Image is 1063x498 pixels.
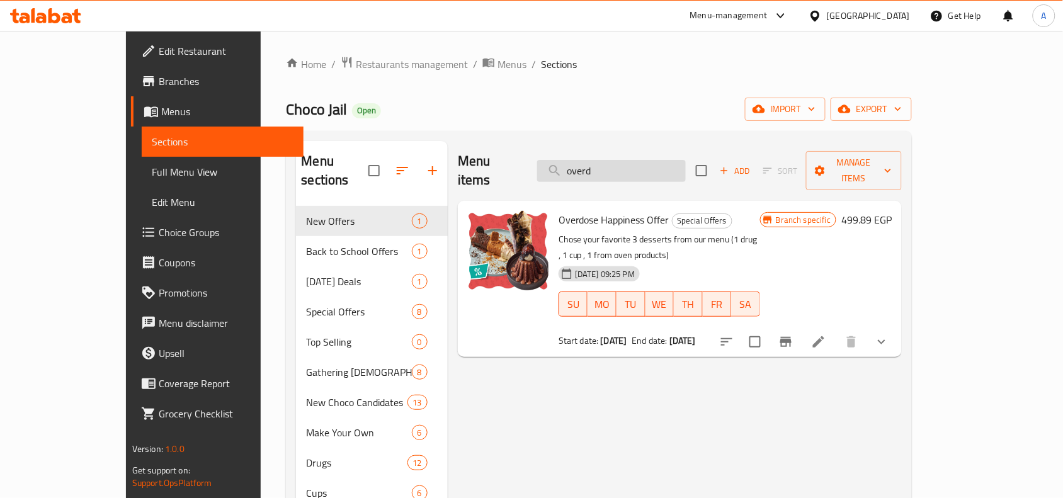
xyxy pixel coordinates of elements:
[593,295,611,314] span: MO
[159,43,293,59] span: Edit Restaurant
[771,327,801,357] button: Branch-specific-item
[286,56,912,72] nav: breadcrumb
[541,57,577,72] span: Sections
[412,304,428,319] div: items
[674,291,703,317] button: TH
[306,455,407,470] span: Drugs
[412,336,427,348] span: 0
[152,134,293,149] span: Sections
[132,441,163,457] span: Version:
[159,376,293,391] span: Coverage Report
[306,365,411,380] span: Gathering [DEMOGRAPHIC_DATA]
[131,217,304,247] a: Choice Groups
[771,214,836,226] span: Branch specific
[531,57,536,72] li: /
[306,304,411,319] div: Special Offers
[161,104,293,119] span: Menus
[841,211,892,229] h6: 499.89 EGP
[806,151,902,190] button: Manage items
[131,66,304,96] a: Branches
[412,213,428,229] div: items
[306,334,411,349] div: Top Selling
[142,157,304,187] a: Full Menu View
[301,152,368,190] h2: Menu sections
[645,291,674,317] button: WE
[132,475,212,491] a: Support.OpsPlatform
[601,332,627,349] b: [DATE]
[408,397,427,409] span: 13
[131,278,304,308] a: Promotions
[131,399,304,429] a: Grocery Checklist
[827,9,910,23] div: [GEOGRAPHIC_DATA]
[570,268,640,280] span: [DATE] 09:25 PM
[131,308,304,338] a: Menu disclaimer
[159,406,293,421] span: Grocery Checklist
[559,210,669,229] span: Overdose Happiness Offer
[306,365,411,380] div: Gathering Ramadan
[408,457,427,469] span: 12
[412,276,427,288] span: 1
[841,101,902,117] span: export
[412,427,427,439] span: 6
[669,332,696,349] b: [DATE]
[836,327,867,357] button: delete
[131,338,304,368] a: Upsell
[306,244,411,259] div: Back to School Offers
[874,334,889,349] svg: Show Choices
[352,105,381,116] span: Open
[131,36,304,66] a: Edit Restaurant
[559,332,599,349] span: Start date:
[736,295,755,314] span: SA
[306,274,411,289] div: Friday Deals
[632,332,668,349] span: End date:
[672,213,732,229] div: Special Offers
[296,357,447,387] div: Gathering [DEMOGRAPHIC_DATA]8
[497,57,526,72] span: Menus
[142,127,304,157] a: Sections
[352,103,381,118] div: Open
[296,417,447,448] div: Make Your Own6
[296,266,447,297] div: [DATE] Deals1
[286,95,347,123] span: Choco Jail
[588,291,617,317] button: MO
[412,366,427,378] span: 8
[341,56,468,72] a: Restaurants management
[306,425,411,440] div: Make Your Own
[688,157,715,184] span: Select section
[673,213,732,228] span: Special Offers
[816,155,892,186] span: Manage items
[412,425,428,440] div: items
[387,156,418,186] span: Sort sections
[306,395,407,410] span: New Choco Candidates
[412,274,428,289] div: items
[559,291,588,317] button: SU
[715,161,755,181] button: Add
[418,156,448,186] button: Add section
[412,215,427,227] span: 1
[412,365,428,380] div: items
[407,455,428,470] div: items
[296,387,447,417] div: New Choco Candidates13
[742,329,768,355] span: Select to update
[296,297,447,327] div: Special Offers8
[617,291,645,317] button: TU
[412,306,427,318] span: 8
[622,295,640,314] span: TU
[165,441,185,457] span: 1.0.0
[296,236,447,266] div: Back to School Offers1
[142,187,304,217] a: Edit Menu
[412,246,427,257] span: 1
[131,368,304,399] a: Coverage Report
[296,448,447,478] div: Drugs12
[537,160,686,182] input: search
[412,244,428,259] div: items
[306,213,411,229] span: New Offers
[708,295,727,314] span: FR
[159,315,293,331] span: Menu disclaimer
[131,247,304,278] a: Coupons
[679,295,698,314] span: TH
[132,462,190,478] span: Get support on:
